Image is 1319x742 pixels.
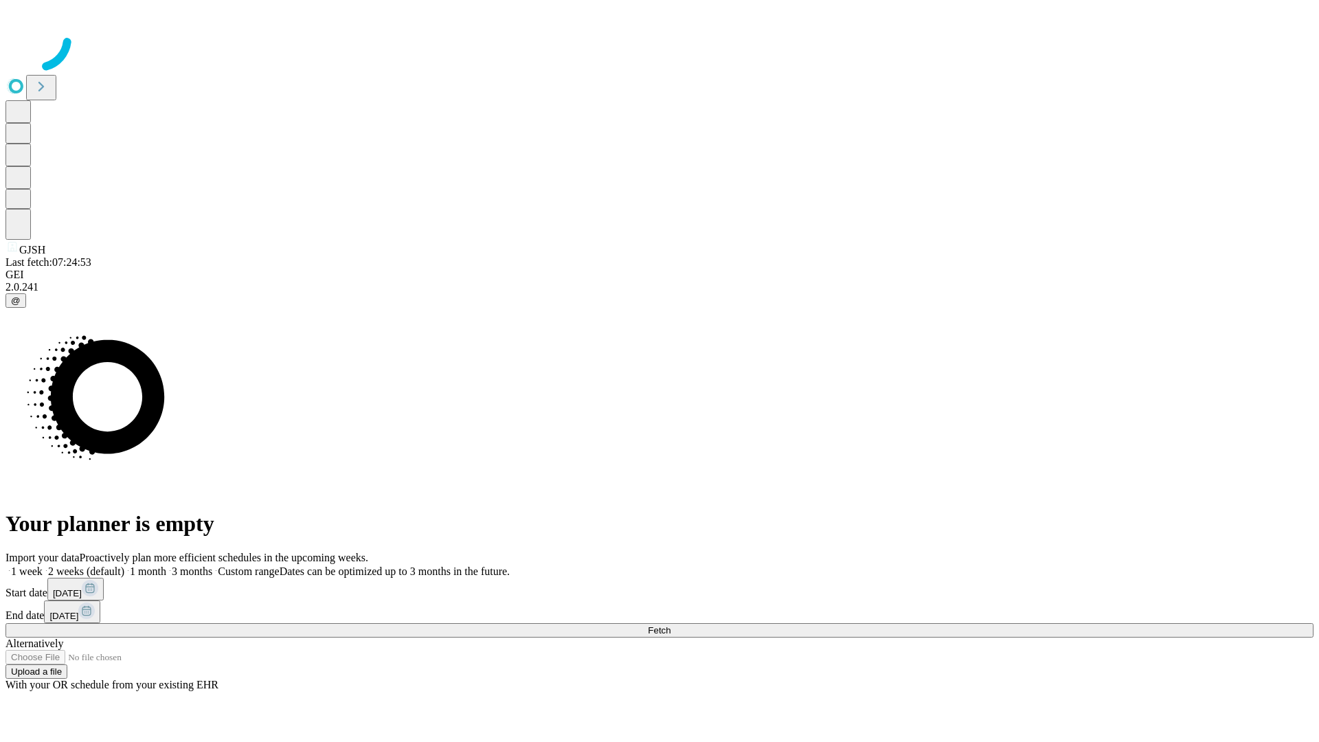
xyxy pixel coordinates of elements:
[5,600,1314,623] div: End date
[280,565,510,577] span: Dates can be optimized up to 3 months in the future.
[5,552,80,563] span: Import your data
[5,578,1314,600] div: Start date
[80,552,368,563] span: Proactively plan more efficient schedules in the upcoming weeks.
[648,625,670,636] span: Fetch
[5,623,1314,638] button: Fetch
[5,638,63,649] span: Alternatively
[47,578,104,600] button: [DATE]
[5,511,1314,537] h1: Your planner is empty
[130,565,166,577] span: 1 month
[5,269,1314,281] div: GEI
[19,244,45,256] span: GJSH
[53,588,82,598] span: [DATE]
[48,565,124,577] span: 2 weeks (default)
[5,293,26,308] button: @
[11,565,43,577] span: 1 week
[5,664,67,679] button: Upload a file
[5,679,218,690] span: With your OR schedule from your existing EHR
[5,256,91,268] span: Last fetch: 07:24:53
[11,295,21,306] span: @
[49,611,78,621] span: [DATE]
[5,281,1314,293] div: 2.0.241
[172,565,212,577] span: 3 months
[218,565,279,577] span: Custom range
[44,600,100,623] button: [DATE]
